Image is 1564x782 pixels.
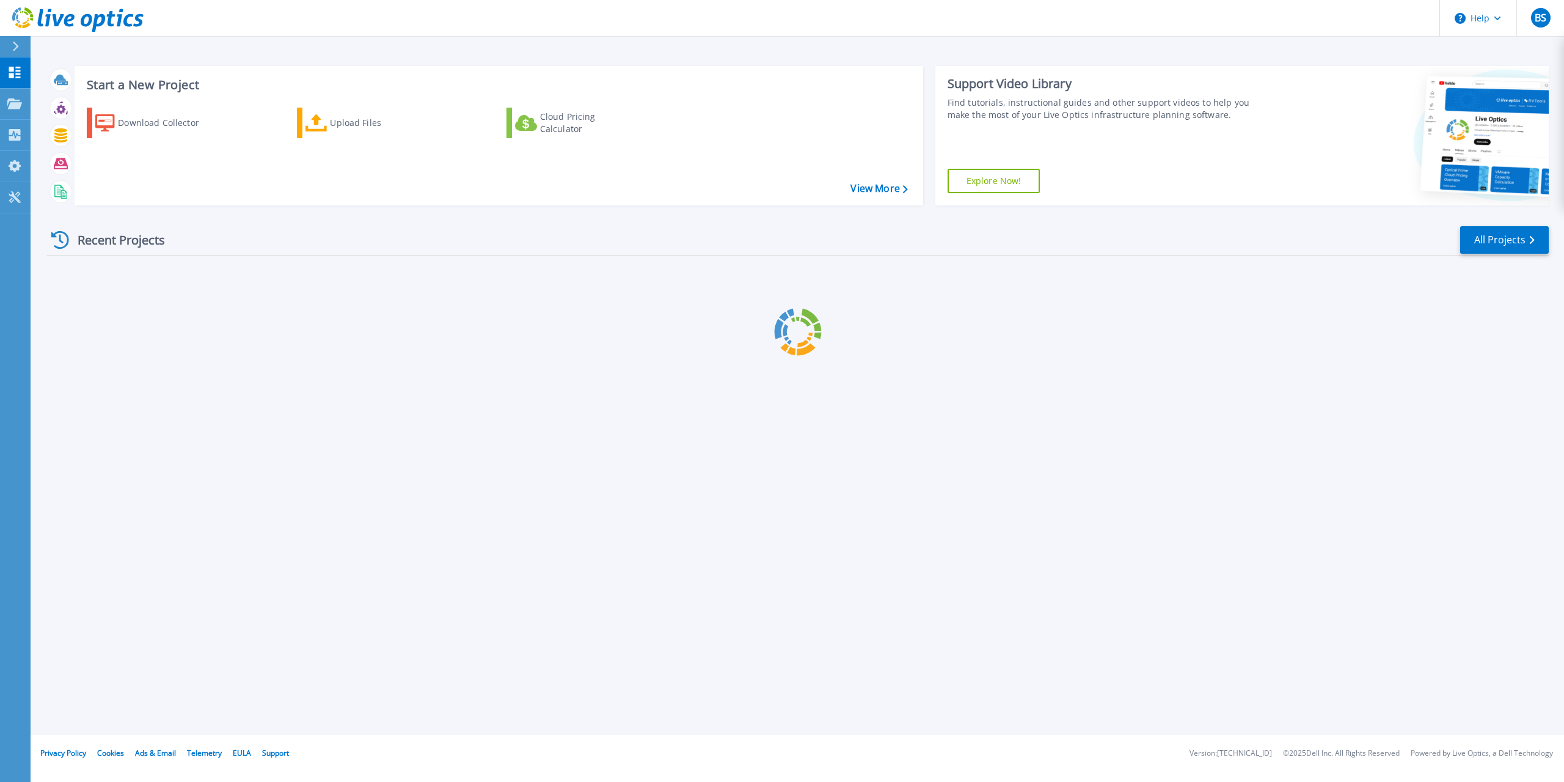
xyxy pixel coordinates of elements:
h3: Start a New Project [87,78,907,92]
a: Telemetry [187,748,222,758]
div: Find tutorials, instructional guides and other support videos to help you make the most of your L... [948,97,1265,121]
a: Explore Now! [948,169,1040,193]
a: Upload Files [297,108,433,138]
li: Version: [TECHNICAL_ID] [1189,750,1272,758]
a: Download Collector [87,108,223,138]
a: Support [262,748,289,758]
div: Download Collector [118,111,216,135]
span: BS [1535,13,1546,23]
a: Cloud Pricing Calculator [506,108,643,138]
a: Cookies [97,748,124,758]
div: Support Video Library [948,76,1265,92]
li: © 2025 Dell Inc. All Rights Reserved [1283,750,1400,758]
a: EULA [233,748,251,758]
li: Powered by Live Optics, a Dell Technology [1411,750,1553,758]
a: Ads & Email [135,748,176,758]
a: View More [850,183,907,194]
div: Upload Files [330,111,428,135]
div: Recent Projects [47,225,181,255]
div: Cloud Pricing Calculator [540,111,638,135]
a: All Projects [1460,226,1549,254]
a: Privacy Policy [40,748,86,758]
